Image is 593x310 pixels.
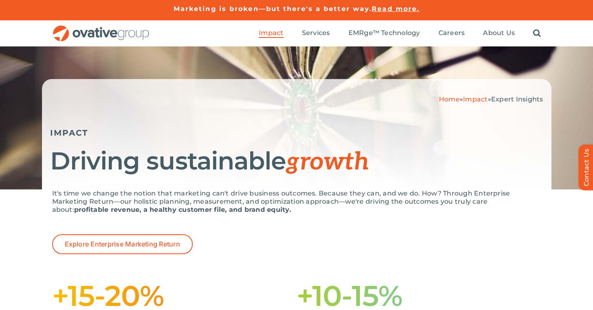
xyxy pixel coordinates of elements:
[491,95,543,103] span: Expert Insights
[50,128,543,138] h5: IMPACT
[50,148,543,175] h1: Driving sustainable
[533,29,541,38] a: Search
[52,24,150,32] a: OG_Full_horizontal_RGB
[348,29,420,38] a: EMRge™ Technology
[259,29,283,38] a: Impact
[439,95,460,103] a: Home
[483,29,515,38] a: About Us
[439,29,465,38] a: Careers
[302,29,330,37] span: Services
[174,5,372,13] a: Marketing is broken—but there's a better way.
[65,240,180,248] span: Explore Enterprise Marketing Return
[439,95,543,103] span: » »
[52,189,541,214] p: It's time we change the notion that marketing can't drive business outcomes. Because they can, an...
[439,29,465,37] span: Careers
[463,95,487,103] a: Impact
[372,5,419,13] a: Read more.
[483,29,515,37] span: About Us
[52,283,297,309] h1: +15-20%
[348,29,420,37] span: EMRge™ Technology
[74,206,291,213] strong: profitable revenue, a healthy customer file, and brand equity.
[259,29,283,37] span: Impact
[259,20,541,46] nav: Menu
[52,234,193,254] a: Explore Enterprise Marketing Return
[297,283,541,309] h1: +10-15%
[302,29,330,38] a: Services
[286,147,369,177] span: growth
